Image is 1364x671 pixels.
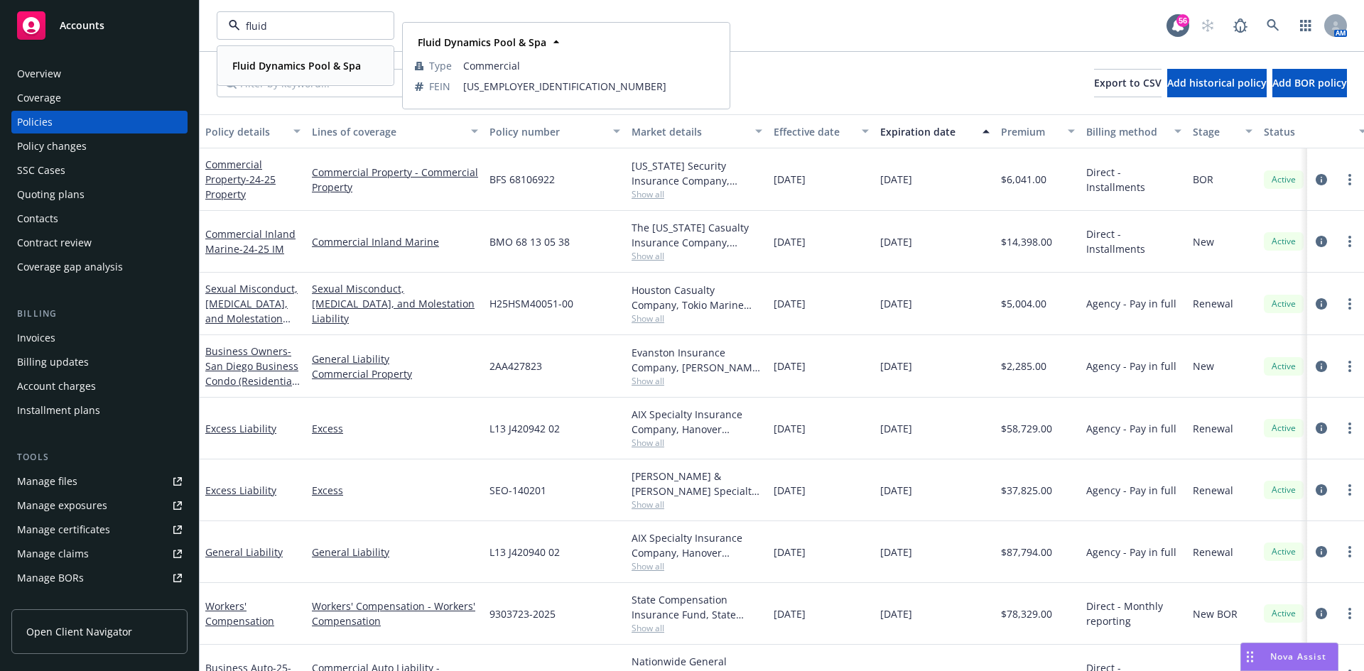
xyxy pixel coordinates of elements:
span: Active [1270,173,1298,186]
span: Show all [632,498,762,511]
span: Active [1270,484,1298,496]
a: Manage BORs [11,567,188,589]
a: Commercial Property - Commercial Property [312,165,478,195]
a: Policy changes [11,135,188,158]
a: Invoices [11,327,188,349]
div: Policy number [489,124,605,139]
div: Manage certificates [17,518,110,541]
span: Active [1270,298,1298,310]
span: Manage exposures [11,494,188,517]
span: Show all [632,560,762,572]
span: Renewal [1193,483,1233,498]
span: $87,794.00 [1001,545,1052,560]
a: Sexual Misconduct, [MEDICAL_DATA], and Molestation Liability [312,281,478,326]
span: Active [1270,235,1298,248]
a: Manage files [11,470,188,493]
a: circleInformation [1313,295,1330,312]
span: Renewal [1193,296,1233,311]
div: Invoices [17,327,55,349]
a: Installment plans [11,399,188,422]
div: Billing [11,307,188,321]
a: Excess [312,483,478,498]
button: Premium [995,114,1081,148]
span: BMO 68 13 05 38 [489,234,570,249]
span: - 24-25 IM [239,242,284,256]
span: Direct - Installments [1086,227,1181,256]
a: Coverage [11,87,188,109]
span: [DATE] [774,359,806,373]
span: Direct - Monthly reporting [1086,599,1181,628]
a: more [1341,171,1358,188]
span: Direct - Installments [1086,165,1181,195]
span: Type [429,58,452,73]
a: Manage claims [11,542,188,565]
a: Quoting plans [11,183,188,206]
span: Agency - Pay in full [1086,296,1176,311]
span: Show all [632,312,762,324]
a: Excess Liability [205,484,276,497]
a: circleInformation [1313,605,1330,622]
div: Expiration date [880,124,974,139]
span: L13 J420942 02 [489,421,560,436]
div: Manage BORs [17,567,84,589]
div: Manage exposures [17,494,107,517]
div: Billing updates [17,351,89,373]
div: Contract review [17,231,92,254]
span: [DATE] [774,483,806,498]
div: Status [1264,124,1351,139]
span: Commercial [463,58,718,73]
span: Show all [632,622,762,634]
div: Market details [632,124,747,139]
span: $14,398.00 [1001,234,1052,249]
span: [DATE] [880,606,912,621]
a: General Liability [312,351,478,366]
span: H25HSM40051-00 [489,296,573,311]
a: circleInformation [1313,233,1330,250]
a: Start snowing [1193,11,1222,40]
div: Evanston Insurance Company, [PERSON_NAME] Insurance, Brown & Riding Insurance Services, Inc. [632,345,762,375]
span: New [1193,234,1214,249]
a: Policies [11,111,188,133]
div: AIX Specialty Insurance Company, Hanover Insurance Group, Brown & Riding Insurance Services, Inc. [632,530,762,560]
span: Show all [632,250,762,262]
span: [DATE] [774,234,806,249]
div: Quoting plans [17,183,85,206]
a: Commercial Property [205,158,276,201]
div: SSC Cases [17,159,65,182]
button: Export to CSV [1094,69,1162,97]
span: Agency - Pay in full [1086,421,1176,436]
a: Switch app [1292,11,1320,40]
span: Active [1270,607,1298,620]
div: The [US_STATE] Casualty Insurance Company, Liberty Mutual [632,220,762,250]
span: Agency - Pay in full [1086,483,1176,498]
span: BFS 68106922 [489,172,555,187]
span: SEO-140201 [489,483,546,498]
span: Agency - Pay in full [1086,545,1176,560]
a: Summary of insurance [11,591,188,613]
a: more [1341,481,1358,498]
button: Market details [626,114,768,148]
button: Lines of coverage [306,114,484,148]
span: [DATE] [880,359,912,373]
span: New BOR [1193,606,1238,621]
span: $6,041.00 [1001,172,1046,187]
button: Effective date [768,114,875,148]
span: [DATE] [774,606,806,621]
span: [DATE] [774,172,806,187]
a: Excess Liability [205,422,276,435]
span: 2AA427823 [489,359,542,373]
span: 9303723-2025 [489,606,556,621]
a: more [1341,543,1358,560]
span: Active [1270,422,1298,435]
a: Overview [11,62,188,85]
div: Policies [17,111,53,133]
button: Stage [1187,114,1258,148]
button: Policy details [200,114,306,148]
span: Renewal [1193,545,1233,560]
span: $58,729.00 [1001,421,1052,436]
a: Search [1259,11,1287,40]
span: Show all [632,375,762,387]
div: State Compensation Insurance Fund, State Compensation Insurance Fund (SCIF) [632,592,762,622]
span: [DATE] [774,421,806,436]
a: Sexual Misconduct, [MEDICAL_DATA], and Molestation Liability [205,282,298,340]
